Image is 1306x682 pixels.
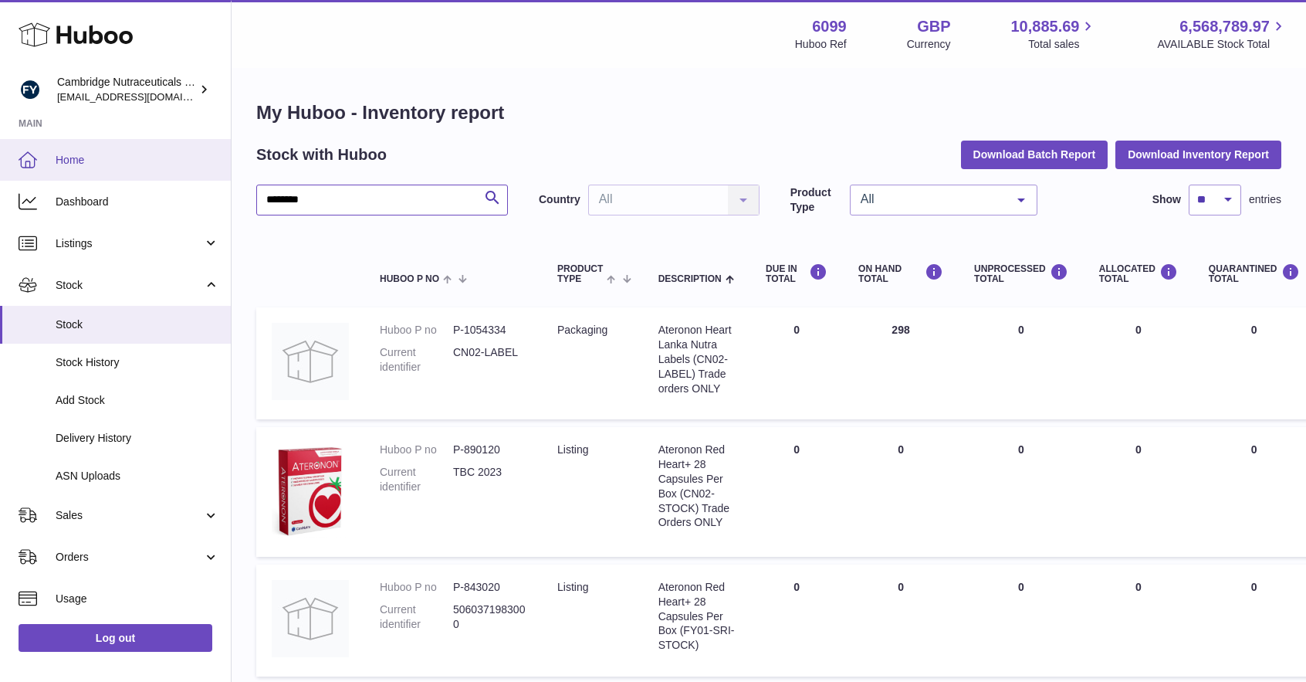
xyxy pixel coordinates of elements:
[56,592,219,606] span: Usage
[917,16,950,37] strong: GBP
[272,443,349,538] img: product image
[557,581,588,593] span: listing
[1084,565,1193,677] td: 0
[539,192,580,207] label: Country
[658,274,722,284] span: Description
[380,602,453,632] dt: Current identifier
[453,323,526,338] dd: P-1054334
[56,278,203,293] span: Stock
[1209,263,1300,284] div: QUARANTINED Total
[1179,16,1270,37] span: 6,568,789.97
[1152,192,1181,207] label: Show
[557,443,588,456] span: listing
[453,345,526,375] dd: CN02-LABEL
[795,37,847,52] div: Huboo Ref
[557,324,607,336] span: packaging
[453,602,526,632] dd: 5060371983000
[453,465,526,494] dd: TBC 2023
[256,144,387,165] h2: Stock with Huboo
[380,443,453,457] dt: Huboo P no
[56,508,203,523] span: Sales
[56,550,203,565] span: Orders
[56,195,219,209] span: Dashboard
[380,580,453,595] dt: Huboo P no
[56,317,219,332] span: Stock
[974,263,1068,284] div: UNPROCESSED Total
[750,427,843,557] td: 0
[1084,427,1193,557] td: 0
[858,263,943,284] div: ON HAND Total
[907,37,951,52] div: Currency
[57,90,227,103] span: [EMAIL_ADDRESS][DOMAIN_NAME]
[658,443,735,530] div: Ateronon Red Heart+ 28 Capsules Per Box (CN02-STOCK) Trade Orders ONLY
[750,565,843,677] td: 0
[453,580,526,595] dd: P-843020
[1157,37,1287,52] span: AVAILABLE Stock Total
[959,307,1084,419] td: 0
[56,469,219,484] span: ASN Uploads
[19,78,42,101] img: huboo@camnutra.com
[256,100,1281,125] h1: My Huboo - Inventory report
[658,323,735,395] div: Ateronon Heart Lanka Nutra Labels (CN02-LABEL) Trade orders ONLY
[1251,581,1257,593] span: 0
[1010,16,1079,37] span: 10,885.69
[557,264,603,284] span: Product Type
[19,624,212,652] a: Log out
[857,192,1006,207] span: All
[1084,307,1193,419] td: 0
[380,323,453,338] dt: Huboo P no
[1157,16,1287,52] a: 6,568,789.97 AVAILABLE Stock Total
[380,274,439,284] span: Huboo P no
[658,580,735,653] div: Ateronon Red Heart+ 28 Capsules Per Box (FY01-SRI-STOCK)
[1115,141,1281,168] button: Download Inventory Report
[1251,443,1257,456] span: 0
[1028,37,1097,52] span: Total sales
[959,565,1084,677] td: 0
[843,565,959,677] td: 0
[1099,263,1178,284] div: ALLOCATED Total
[1251,324,1257,336] span: 0
[1249,192,1281,207] span: entries
[453,443,526,457] dd: P-890120
[56,355,219,370] span: Stock History
[961,141,1108,168] button: Download Batch Report
[843,427,959,557] td: 0
[750,307,843,419] td: 0
[1010,16,1097,52] a: 10,885.69 Total sales
[56,236,203,251] span: Listings
[959,427,1084,557] td: 0
[843,307,959,419] td: 298
[56,431,219,446] span: Delivery History
[272,323,349,400] img: product image
[790,185,842,215] label: Product Type
[380,345,453,375] dt: Current identifier
[56,153,219,168] span: Home
[812,16,847,37] strong: 6099
[766,263,827,284] div: DUE IN TOTAL
[56,393,219,408] span: Add Stock
[380,465,453,494] dt: Current identifier
[272,580,349,657] img: product image
[57,75,196,104] div: Cambridge Nutraceuticals Ltd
